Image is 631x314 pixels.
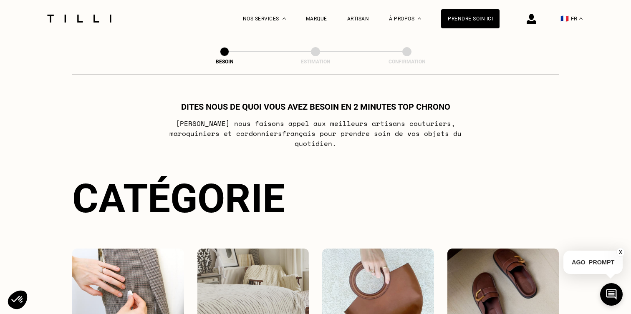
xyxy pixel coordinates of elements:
[283,18,286,20] img: Menu déroulant
[579,18,583,20] img: menu déroulant
[560,15,569,23] span: 🇫🇷
[441,9,500,28] a: Prendre soin ici
[183,59,266,65] div: Besoin
[150,118,481,148] p: [PERSON_NAME] nous faisons appel aux meilleurs artisans couturiers , maroquiniers et cordonniers ...
[418,18,421,20] img: Menu déroulant à propos
[616,248,625,257] button: X
[347,16,369,22] a: Artisan
[563,251,623,274] p: AGO_PROMPT
[274,59,357,65] div: Estimation
[181,102,450,112] h1: Dites nous de quoi vous avez besoin en 2 minutes top chrono
[365,59,449,65] div: Confirmation
[44,15,114,23] img: Logo du service de couturière Tilli
[72,175,559,222] div: Catégorie
[527,14,536,24] img: icône connexion
[306,16,327,22] a: Marque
